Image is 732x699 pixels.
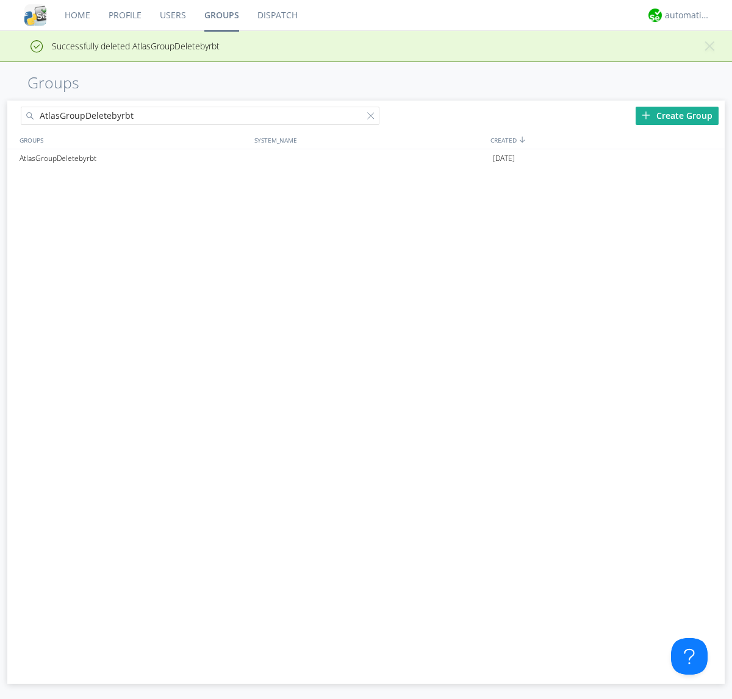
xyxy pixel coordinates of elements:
[16,131,248,149] div: GROUPS
[7,149,725,168] a: AtlasGroupDeletebyrbt[DATE]
[251,131,487,149] div: SYSTEM_NAME
[671,638,708,675] iframe: Toggle Customer Support
[648,9,662,22] img: d2d01cd9b4174d08988066c6d424eccd
[487,131,725,149] div: CREATED
[9,40,220,52] span: Successfully deleted AtlasGroupDeletebyrbt
[636,107,719,125] div: Create Group
[16,149,251,168] div: AtlasGroupDeletebyrbt
[665,9,711,21] div: automation+atlas
[493,149,515,168] span: [DATE]
[24,4,46,26] img: cddb5a64eb264b2086981ab96f4c1ba7
[21,107,379,125] input: Search groups
[642,111,650,119] img: plus.svg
